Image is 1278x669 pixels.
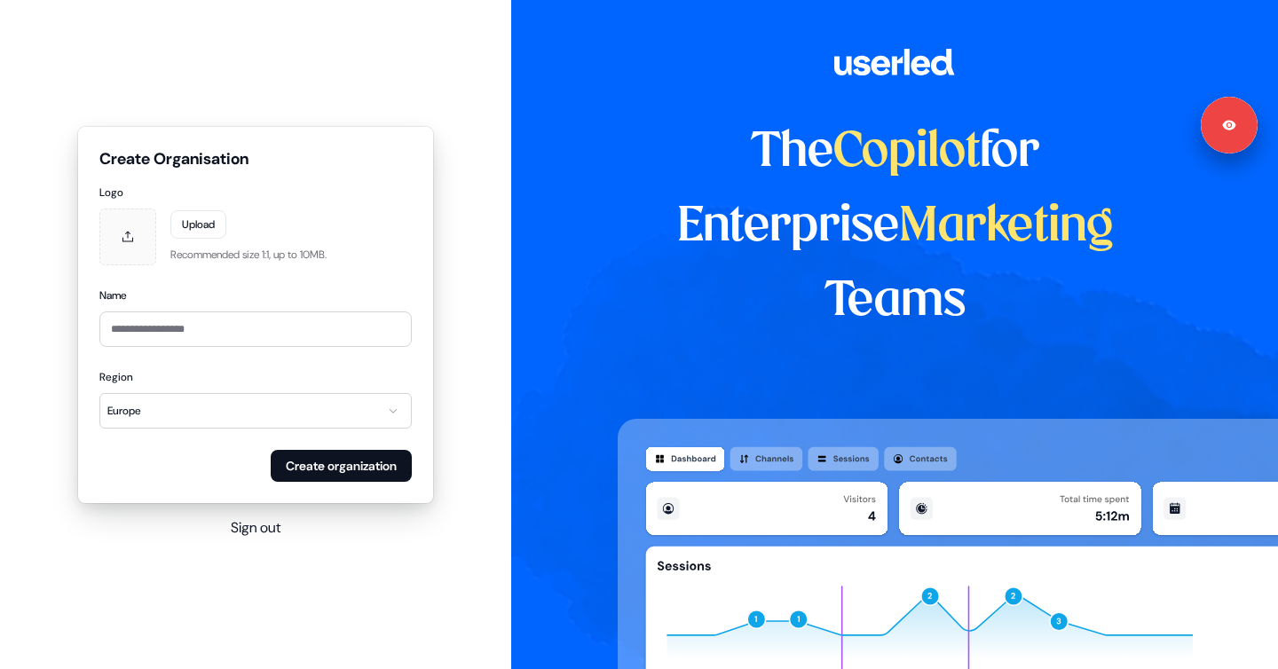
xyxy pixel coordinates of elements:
span: Marketing [899,204,1114,250]
label: Upload [170,210,226,239]
span: Copilot [833,130,980,176]
h1: The for Enterprise Teams [618,115,1172,339]
h1: Create Organisation [99,148,412,169]
button: Sign out [231,517,280,539]
button: Create organization [271,450,412,482]
label: Region [99,368,412,386]
label: Name [99,287,412,304]
div: Recommended size 1:1, up to 10MB. [170,246,327,264]
label: Logo [99,184,412,201]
